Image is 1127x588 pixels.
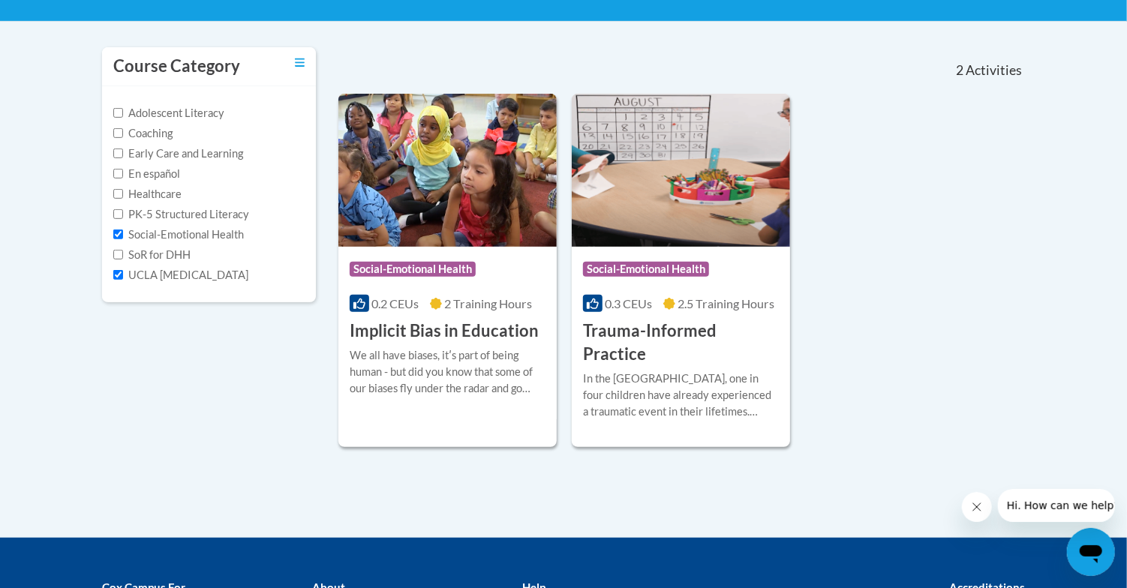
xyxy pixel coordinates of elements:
[338,94,557,446] a: Course LogoSocial-Emotional Health0.2 CEUs2 Training Hours Implicit Bias in EducationWe all have ...
[966,62,1022,79] span: Activities
[113,229,123,239] input: Checkbox for Options
[113,169,123,178] input: Checkbox for Options
[9,10,122,22] span: Hi. How can we help?
[583,319,779,366] h3: Trauma-Informed Practice
[1067,528,1115,576] iframe: Button to launch messaging window
[113,166,180,182] label: En español
[113,267,248,283] label: UCLA [MEDICAL_DATA]
[962,492,992,522] iframe: Close message
[113,247,191,263] label: SoR for DHH
[605,296,652,310] span: 0.3 CEUs
[572,94,790,446] a: Course LogoSocial-Emotional Health0.3 CEUs2.5 Training Hours Trauma-Informed PracticeIn the [GEOG...
[113,270,123,280] input: Checkbox for Options
[113,128,123,138] input: Checkbox for Options
[295,55,305,71] a: Toggle collapse
[113,189,123,199] input: Checkbox for Options
[113,250,123,259] input: Checkbox for Options
[113,226,244,243] label: Social-Emotional Health
[572,94,790,247] img: Course Logo
[444,296,532,310] span: 2 Training Hours
[113,105,224,121] label: Adolescent Literacy
[338,94,557,247] img: Course Logo
[113,125,173,142] label: Coaching
[583,370,779,420] div: In the [GEOGRAPHIC_DATA], one in four children have already experienced a traumatic event in thei...
[678,296,774,310] span: 2.5 Training Hours
[350,319,539,343] h3: Implicit Bias in Education
[113,55,240,78] h3: Course Category
[113,108,123,118] input: Checkbox for Options
[998,489,1115,522] iframe: Message from company
[583,262,709,277] span: Social-Emotional Health
[113,148,123,158] input: Checkbox for Options
[371,296,419,310] span: 0.2 CEUs
[956,62,963,79] span: 2
[113,209,123,219] input: Checkbox for Options
[113,186,182,202] label: Healthcare
[113,145,243,162] label: Early Care and Learning
[350,347,545,397] div: We all have biases, itʹs part of being human - but did you know that some of our biases fly under...
[350,262,476,277] span: Social-Emotional Health
[113,206,249,223] label: PK-5 Structured Literacy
